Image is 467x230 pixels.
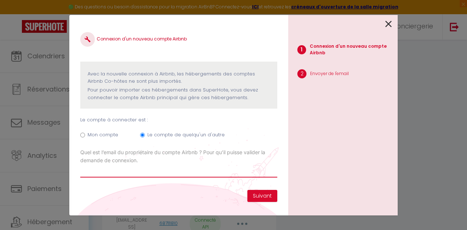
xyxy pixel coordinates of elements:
[80,32,277,47] h4: Connexion d'un nouveau compte Airbnb
[247,190,277,202] button: Suivant
[297,69,306,78] span: 2
[80,116,277,124] p: Le compte à connecter est :
[88,70,270,85] p: Avec la nouvelle connexion à Airbnb, les hébergements des comptes Airbnb Co-hôtes ne sont plus im...
[88,131,118,139] label: Mon compte
[297,45,306,54] span: 1
[310,43,398,57] p: Connexion d'un nouveau compte Airbnb
[147,131,225,139] label: Le compte de quelqu'un d'autre
[6,3,28,25] button: Ouvrir le widget de chat LiveChat
[310,70,349,77] p: Envoyer de l'email
[436,197,462,225] iframe: Chat
[88,86,270,101] p: Pour pouvoir importer ces hébergements dans SuperHote, vous devez connecter le compte Airbnb prin...
[80,148,277,164] label: Quel est l’email du propriétaire du compte Airbnb ? Pour qu’il puisse valider la demande de conne...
